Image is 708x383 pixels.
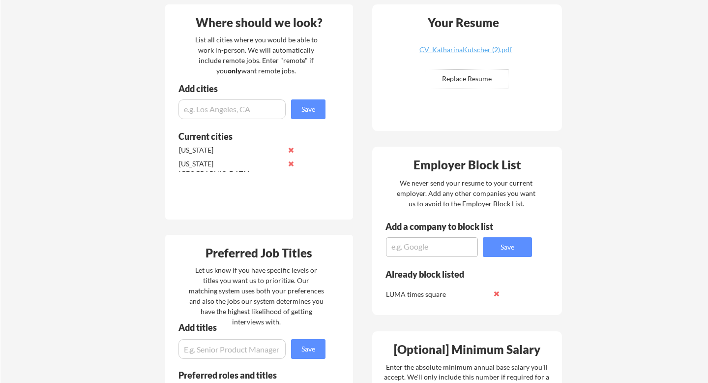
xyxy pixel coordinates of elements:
div: Current cities [178,132,315,141]
div: [US_STATE] [179,145,283,155]
div: Employer Block List [376,159,559,171]
button: Save [483,237,532,257]
button: Save [291,99,325,119]
div: We never send your resume to your current employer. Add any other companies you want us to avoid ... [396,178,536,209]
div: List all cities where you would be able to work in-person. We will automatically include remote j... [189,34,324,76]
div: Preferred roles and titles [178,371,312,380]
div: Add titles [178,323,317,332]
div: Your Resume [415,17,512,29]
div: LUMA times square [386,289,490,299]
div: Preferred Job Titles [168,247,351,259]
div: [Optional] Minimum Salary [376,344,559,355]
a: CV_KatharinaKutscher (2).pdf [407,46,524,62]
input: e.g. Los Angeles, CA [178,99,286,119]
div: Already block listed [385,270,519,279]
div: [US_STATE][GEOGRAPHIC_DATA] [179,159,283,178]
div: Where should we look? [168,17,351,29]
div: Add cities [178,84,328,93]
button: Save [291,339,325,359]
div: Add a company to block list [385,222,508,231]
div: CV_KatharinaKutscher (2).pdf [407,46,524,53]
input: E.g. Senior Product Manager [178,339,286,359]
strong: only [228,66,241,75]
div: Let us know if you have specific levels or titles you want us to prioritize. Our matching system ... [189,265,324,327]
